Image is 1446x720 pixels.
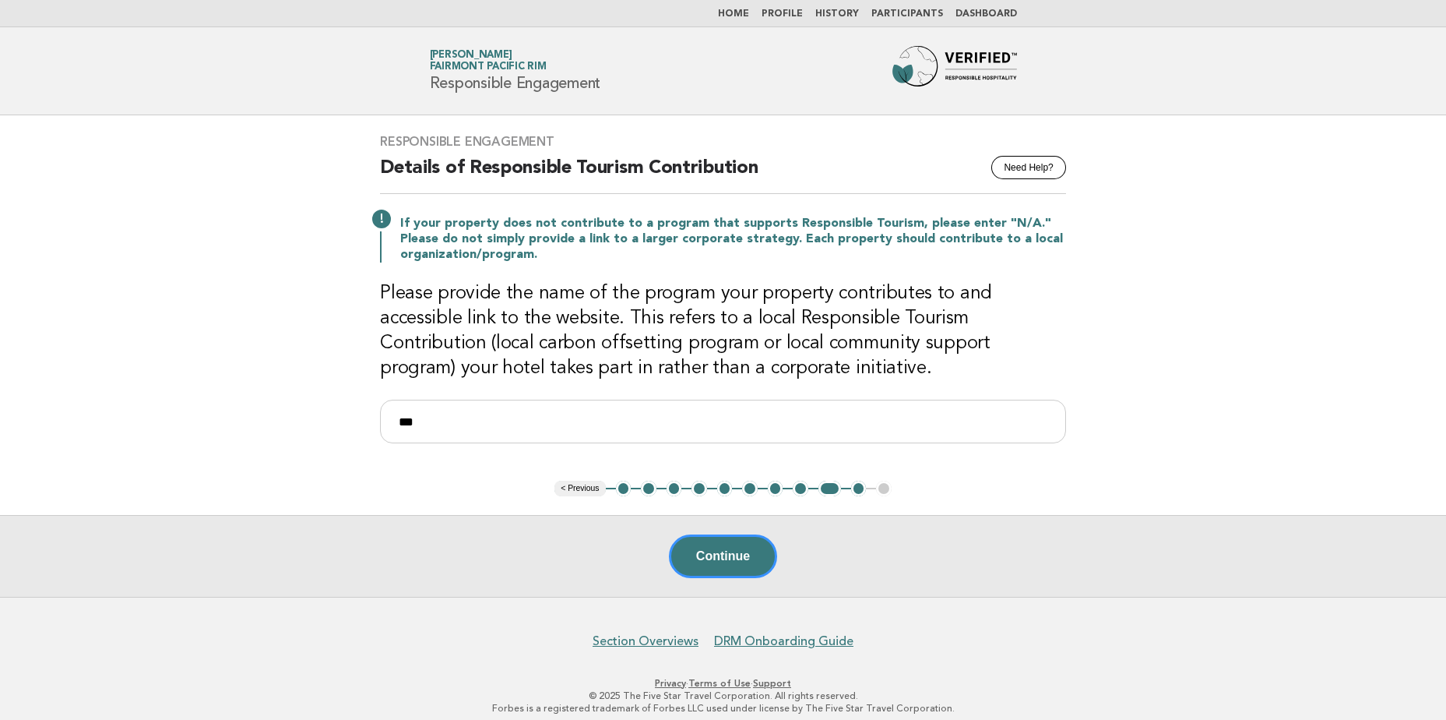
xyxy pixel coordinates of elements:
[717,481,733,496] button: 5
[718,9,749,19] a: Home
[667,481,682,496] button: 3
[688,678,751,689] a: Terms of Use
[955,9,1017,19] a: Dashboard
[616,481,632,496] button: 1
[753,678,791,689] a: Support
[991,156,1065,179] button: Need Help?
[641,481,656,496] button: 2
[593,634,698,649] a: Section Overviews
[400,216,1066,263] p: If your property does not contribute to a program that supports Responsible Tourism, please enter...
[655,678,686,689] a: Privacy
[247,677,1200,690] p: · ·
[380,281,1066,381] h3: Please provide the name of the program your property contributes to and accessible link to the we...
[871,9,943,19] a: Participants
[815,9,859,19] a: History
[793,481,808,496] button: 8
[742,481,758,496] button: 6
[247,690,1200,702] p: © 2025 The Five Star Travel Corporation. All rights reserved.
[818,481,841,496] button: 9
[851,481,867,496] button: 10
[768,481,783,496] button: 7
[380,134,1066,150] h3: Responsible Engagement
[247,702,1200,715] p: Forbes is a registered trademark of Forbes LLC used under license by The Five Star Travel Corpora...
[430,51,601,91] h1: Responsible Engagement
[430,50,547,72] a: [PERSON_NAME]Fairmont Pacific Rim
[892,46,1017,96] img: Forbes Travel Guide
[380,156,1066,194] h2: Details of Responsible Tourism Contribution
[714,634,853,649] a: DRM Onboarding Guide
[669,535,777,578] button: Continue
[430,62,547,72] span: Fairmont Pacific Rim
[762,9,803,19] a: Profile
[554,481,605,496] button: < Previous
[691,481,707,496] button: 4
